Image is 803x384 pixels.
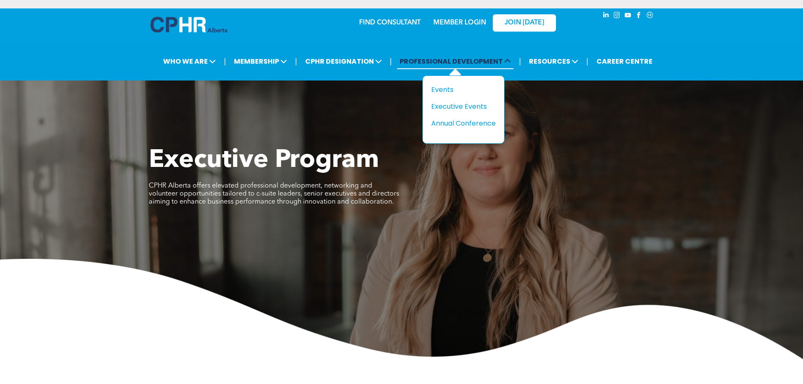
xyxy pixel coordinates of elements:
[594,54,655,69] a: CAREER CENTRE
[295,53,297,70] li: |
[433,19,486,26] a: MEMBER LOGIN
[623,11,633,22] a: youtube
[231,54,290,69] span: MEMBERSHIP
[397,54,513,69] span: PROFESSIONAL DEVELOPMENT
[149,148,379,173] span: Executive Program
[224,53,226,70] li: |
[359,19,421,26] a: FIND CONSULTANT
[161,54,218,69] span: WHO WE ARE
[431,118,489,129] div: Annual Conference
[431,84,489,95] div: Events
[634,11,644,22] a: facebook
[493,14,556,32] a: JOIN [DATE]
[526,54,581,69] span: RESOURCES
[645,11,655,22] a: Social network
[149,183,399,205] span: CPHR Alberta offers elevated professional development, networking and volunteer opportunities tai...
[390,53,392,70] li: |
[431,101,496,112] a: Executive Events
[505,19,544,27] span: JOIN [DATE]
[431,118,496,129] a: Annual Conference
[602,11,611,22] a: linkedin
[431,101,489,112] div: Executive Events
[431,84,496,95] a: Events
[586,53,588,70] li: |
[303,54,384,69] span: CPHR DESIGNATION
[612,11,622,22] a: instagram
[150,17,227,32] img: A blue and white logo for cp alberta
[519,53,521,70] li: |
